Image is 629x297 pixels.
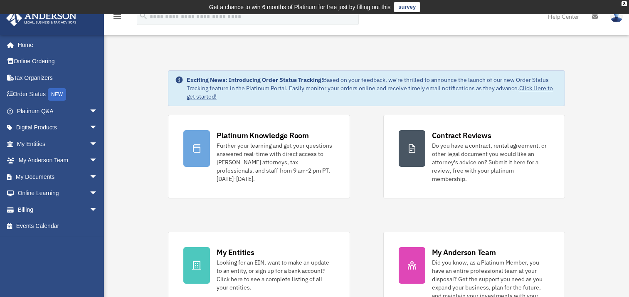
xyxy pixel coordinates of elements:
a: My Documentsarrow_drop_down [6,168,110,185]
i: menu [112,12,122,22]
div: My Anderson Team [432,247,496,257]
a: Platinum Q&Aarrow_drop_down [6,103,110,119]
strong: Exciting News: Introducing Order Status Tracking! [187,76,323,84]
span: arrow_drop_down [89,119,106,136]
a: menu [112,15,122,22]
div: Platinum Knowledge Room [217,130,309,141]
a: Events Calendar [6,218,110,235]
a: Online Learningarrow_drop_down [6,185,110,202]
div: Based on your feedback, we're thrilled to announce the launch of our new Order Status Tracking fe... [187,76,557,101]
img: User Pic [610,10,623,22]
div: Do you have a contract, rental agreement, or other legal document you would like an attorney's ad... [432,141,550,183]
div: Contract Reviews [432,130,491,141]
a: Home [6,37,106,53]
div: Looking for an EIN, want to make an update to an entity, or sign up for a bank account? Click her... [217,258,334,292]
a: Online Ordering [6,53,110,70]
a: My Entitiesarrow_drop_down [6,136,110,152]
span: arrow_drop_down [89,168,106,186]
a: Click Here to get started! [187,84,553,100]
span: arrow_drop_down [89,103,106,120]
img: Anderson Advisors Platinum Portal [4,10,79,26]
div: Further your learning and get your questions answered real-time with direct access to [PERSON_NAM... [217,141,334,183]
a: Contract Reviews Do you have a contract, rental agreement, or other legal document you would like... [383,115,565,198]
a: My Anderson Teamarrow_drop_down [6,152,110,169]
a: Billingarrow_drop_down [6,201,110,218]
a: survey [394,2,420,12]
span: arrow_drop_down [89,136,106,153]
span: arrow_drop_down [89,185,106,202]
div: NEW [48,88,66,101]
div: close [622,1,627,6]
a: Tax Organizers [6,69,110,86]
div: Get a chance to win 6 months of Platinum for free just by filling out this [209,2,391,12]
a: Digital Productsarrow_drop_down [6,119,110,136]
span: arrow_drop_down [89,201,106,218]
a: Platinum Knowledge Room Further your learning and get your questions answered real-time with dire... [168,115,350,198]
div: My Entities [217,247,254,257]
span: arrow_drop_down [89,152,106,169]
a: Order StatusNEW [6,86,110,103]
i: search [139,11,148,20]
